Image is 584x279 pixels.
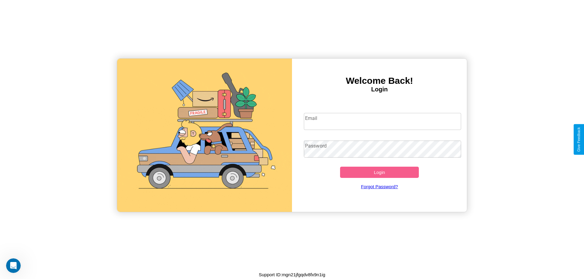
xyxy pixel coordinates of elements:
iframe: Intercom live chat [6,258,21,273]
h4: Login [292,86,467,93]
div: Give Feedback [577,127,581,152]
img: gif [117,59,292,212]
h3: Welcome Back! [292,76,467,86]
button: Login [340,167,419,178]
a: Forgot Password? [301,178,458,195]
p: Support ID: mgn21jfgqdv8fx9n1ig [259,270,325,279]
